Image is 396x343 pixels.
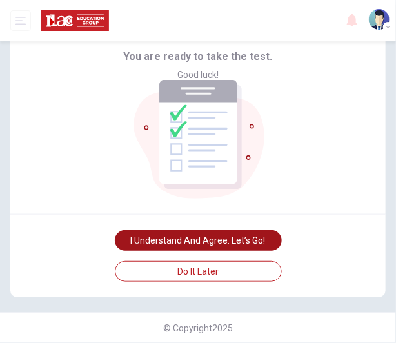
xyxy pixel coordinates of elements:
[115,230,282,251] button: I understand and agree. Let’s go!
[177,70,219,80] span: Good luck!
[369,9,390,30] img: Profile picture
[163,320,233,336] span: © Copyright 2025
[10,10,31,31] button: open mobile menu
[41,8,109,34] img: ILAC logo
[115,261,282,282] button: Do it later
[124,49,273,64] span: You are ready to take the test.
